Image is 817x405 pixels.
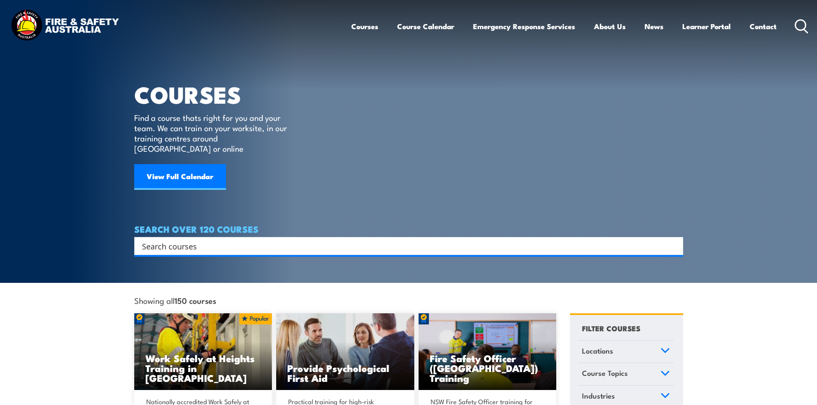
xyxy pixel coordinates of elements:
[276,313,414,390] img: Mental Health First Aid Training Course from Fire & Safety Australia
[473,15,575,38] a: Emergency Response Services
[134,224,683,234] h4: SEARCH OVER 120 COURSES
[351,15,378,38] a: Courses
[134,313,272,390] img: Work Safely at Heights Training (1)
[578,363,674,385] a: Course Topics
[582,345,613,357] span: Locations
[276,313,414,390] a: Provide Psychological First Aid
[134,313,272,390] a: Work Safely at Heights Training in [GEOGRAPHIC_DATA]
[419,313,557,390] a: Fire Safety Officer ([GEOGRAPHIC_DATA]) Training
[582,322,640,334] h4: FILTER COURSES
[397,15,454,38] a: Course Calendar
[144,240,666,252] form: Search form
[142,240,664,252] input: Search input
[750,15,777,38] a: Contact
[134,296,216,305] span: Showing all
[145,353,261,383] h3: Work Safely at Heights Training in [GEOGRAPHIC_DATA]
[578,341,674,363] a: Locations
[682,15,731,38] a: Learner Portal
[134,112,291,153] p: Find a course thats right for you and your team. We can train on your worksite, in our training c...
[134,164,226,190] a: View Full Calendar
[645,15,663,38] a: News
[287,363,403,383] h3: Provide Psychological First Aid
[430,353,546,383] h3: Fire Safety Officer ([GEOGRAPHIC_DATA]) Training
[594,15,626,38] a: About Us
[668,240,680,252] button: Search magnifier button
[582,390,615,402] span: Industries
[175,294,216,306] strong: 150 courses
[134,84,299,104] h1: COURSES
[419,313,557,390] img: Fire Safety Advisor
[582,367,628,379] span: Course Topics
